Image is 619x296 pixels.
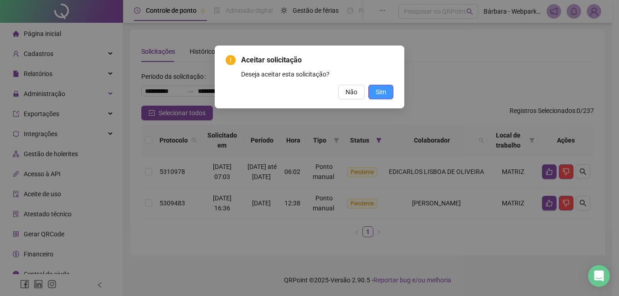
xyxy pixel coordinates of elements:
[376,87,386,97] span: Sim
[368,85,393,99] button: Sim
[241,69,393,79] div: Deseja aceitar esta solicitação?
[241,55,393,66] span: Aceitar solicitação
[346,87,357,97] span: Não
[226,55,236,65] span: exclamation-circle
[338,85,365,99] button: Não
[588,265,610,287] div: Open Intercom Messenger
